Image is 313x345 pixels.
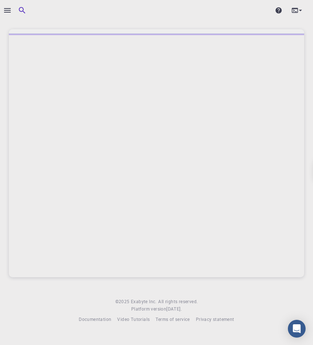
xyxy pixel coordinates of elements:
a: Video Tutorials [117,316,150,323]
span: Video Tutorials [117,316,150,322]
span: Documentation [79,316,111,322]
a: Privacy statement [196,316,234,323]
a: Documentation [79,316,111,323]
a: Exabyte Inc. [131,298,157,305]
div: Open Intercom Messenger [288,320,306,338]
span: Terms of service [156,316,190,322]
span: Privacy statement [196,316,234,322]
span: © 2025 [115,298,131,305]
span: Platform version [131,305,166,313]
span: Exabyte Inc. [131,298,157,304]
span: [DATE] . [166,306,182,312]
a: [DATE]. [166,305,182,313]
span: All rights reserved. [158,298,198,305]
a: Terms of service [156,316,190,323]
